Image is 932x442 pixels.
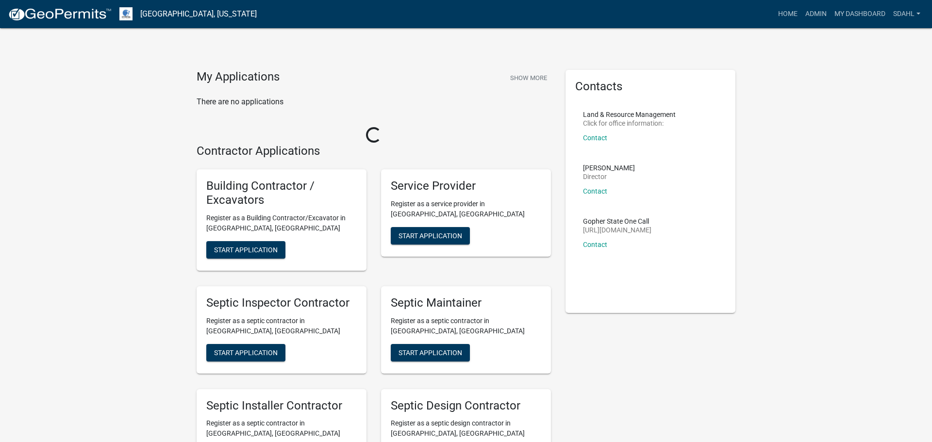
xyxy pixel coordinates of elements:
p: Register as a septic contractor in [GEOGRAPHIC_DATA], [GEOGRAPHIC_DATA] [391,316,541,336]
h5: Contacts [575,80,726,94]
h5: Septic Installer Contractor [206,399,357,413]
p: Register as a Building Contractor/Excavator in [GEOGRAPHIC_DATA], [GEOGRAPHIC_DATA] [206,213,357,233]
p: There are no applications [197,96,551,108]
h5: Service Provider [391,179,541,193]
img: Otter Tail County, Minnesota [119,7,133,20]
span: Start Application [214,348,278,356]
span: Start Application [399,232,462,240]
p: Register as a septic contractor in [GEOGRAPHIC_DATA], [GEOGRAPHIC_DATA] [206,418,357,439]
p: Register as a septic design contractor in [GEOGRAPHIC_DATA], [GEOGRAPHIC_DATA] [391,418,541,439]
p: Click for office information: [583,120,676,127]
a: Contact [583,187,607,195]
h5: Septic Maintainer [391,296,541,310]
h5: Building Contractor / Excavators [206,179,357,207]
p: Gopher State One Call [583,218,651,225]
h5: Septic Design Contractor [391,399,541,413]
p: [PERSON_NAME] [583,164,635,171]
h5: Septic Inspector Contractor [206,296,357,310]
a: Home [774,5,801,23]
a: Admin [801,5,831,23]
p: Register as a septic contractor in [GEOGRAPHIC_DATA], [GEOGRAPHIC_DATA] [206,316,357,336]
h4: Contractor Applications [197,144,551,158]
span: Start Application [214,246,278,253]
button: Show More [506,70,551,86]
button: Start Application [206,344,285,361]
p: Register as a service provider in [GEOGRAPHIC_DATA], [GEOGRAPHIC_DATA] [391,199,541,219]
a: Contact [583,134,607,142]
p: Director [583,173,635,180]
a: [GEOGRAPHIC_DATA], [US_STATE] [140,6,257,22]
p: [URL][DOMAIN_NAME] [583,227,651,233]
a: My Dashboard [831,5,889,23]
button: Start Application [206,241,285,259]
button: Start Application [391,227,470,245]
p: Land & Resource Management [583,111,676,118]
h4: My Applications [197,70,280,84]
button: Start Application [391,344,470,361]
a: Contact [583,241,607,248]
a: sdahl [889,5,924,23]
span: Start Application [399,348,462,356]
